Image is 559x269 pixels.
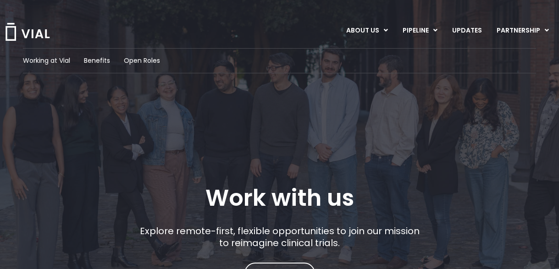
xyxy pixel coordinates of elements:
img: Vial Logo [5,23,50,41]
p: Explore remote-first, flexible opportunities to join our mission to reimagine clinical trials. [136,225,423,249]
a: ABOUT USMenu Toggle [339,23,395,38]
h1: Work with us [205,185,354,211]
a: UPDATES [445,23,489,38]
a: Working at Vial [23,56,70,66]
a: PARTNERSHIPMenu Toggle [489,23,556,38]
a: Open Roles [124,56,160,66]
a: PIPELINEMenu Toggle [395,23,444,38]
a: Benefits [84,56,110,66]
